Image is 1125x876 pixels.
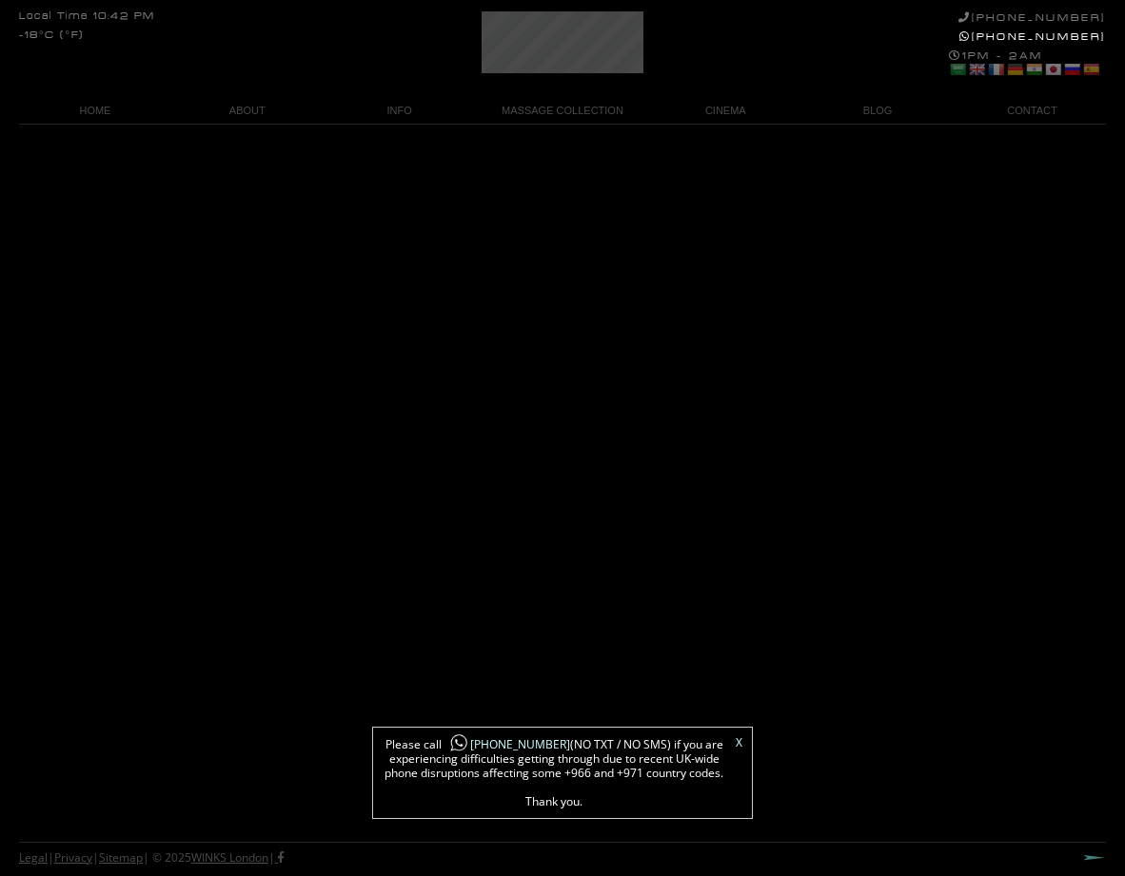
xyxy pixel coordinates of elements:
a: Sitemap [99,849,143,866]
a: Privacy [54,849,92,866]
a: German [1006,62,1023,77]
a: CINEMA [649,98,801,124]
div: -18°C (°F) [19,30,84,41]
a: [PHONE_NUMBER] [959,30,1106,43]
a: Legal [19,849,48,866]
a: Arabic [949,62,966,77]
a: English [968,62,985,77]
a: Hindi [1025,62,1042,77]
a: BLOG [801,98,954,124]
a: [PHONE_NUMBER] [442,736,570,752]
a: CONTACT [954,98,1106,124]
a: Russian [1063,62,1080,77]
img: whatsapp-icon1.png [449,733,468,753]
div: | | | © 2025 | [19,843,284,873]
a: ABOUT [171,98,324,124]
a: HOME [19,98,171,124]
a: X [736,737,742,749]
a: Next [1083,854,1106,861]
div: Local Time 10:42 PM [19,11,155,22]
a: [PHONE_NUMBER] [958,11,1106,24]
a: WINKS London [191,849,268,866]
a: Japanese [1044,62,1061,77]
a: INFO [324,98,476,124]
div: 1PM - 2AM [949,49,1106,80]
a: Spanish [1082,62,1099,77]
a: French [987,62,1004,77]
a: MASSAGE COLLECTION [476,98,650,124]
span: Please call (NO TXT / NO SMS) if you are experiencing difficulties getting through due to recent ... [383,737,725,808]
